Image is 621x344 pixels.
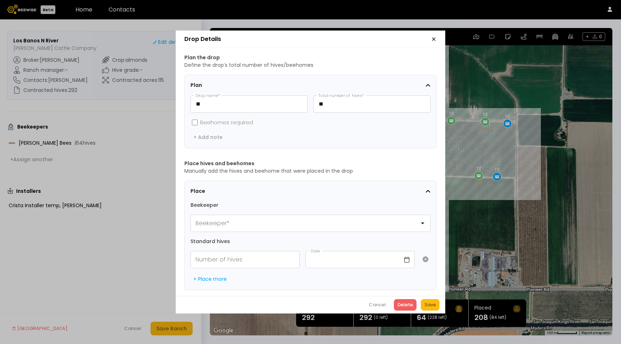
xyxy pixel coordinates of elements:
[184,160,437,167] h3: Place hives and beehomes
[190,274,230,284] button: + Place more
[190,201,431,209] h4: Beekeeper
[190,82,280,89] span: Plan
[397,301,413,308] div: Delete
[193,276,227,282] div: + Place more
[421,299,440,311] button: Save
[193,134,222,140] div: + Add note
[184,61,437,69] p: Define the drop’s total number of hives/beehomes
[365,299,390,311] button: Cancel
[190,187,280,195] span: Place
[394,299,417,311] button: Delete
[184,54,437,61] h3: Plan the drop
[190,238,431,245] h4: Standard hives
[184,167,437,175] p: Manually add the hives and beehome that were placed in the drop
[190,82,425,89] div: Plan
[190,132,225,142] button: + Add note
[200,119,253,126] label: Beehomes required
[190,187,425,195] div: Place
[184,36,221,42] h2: Drop Details
[369,301,386,308] div: Cancel
[424,301,436,308] div: Save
